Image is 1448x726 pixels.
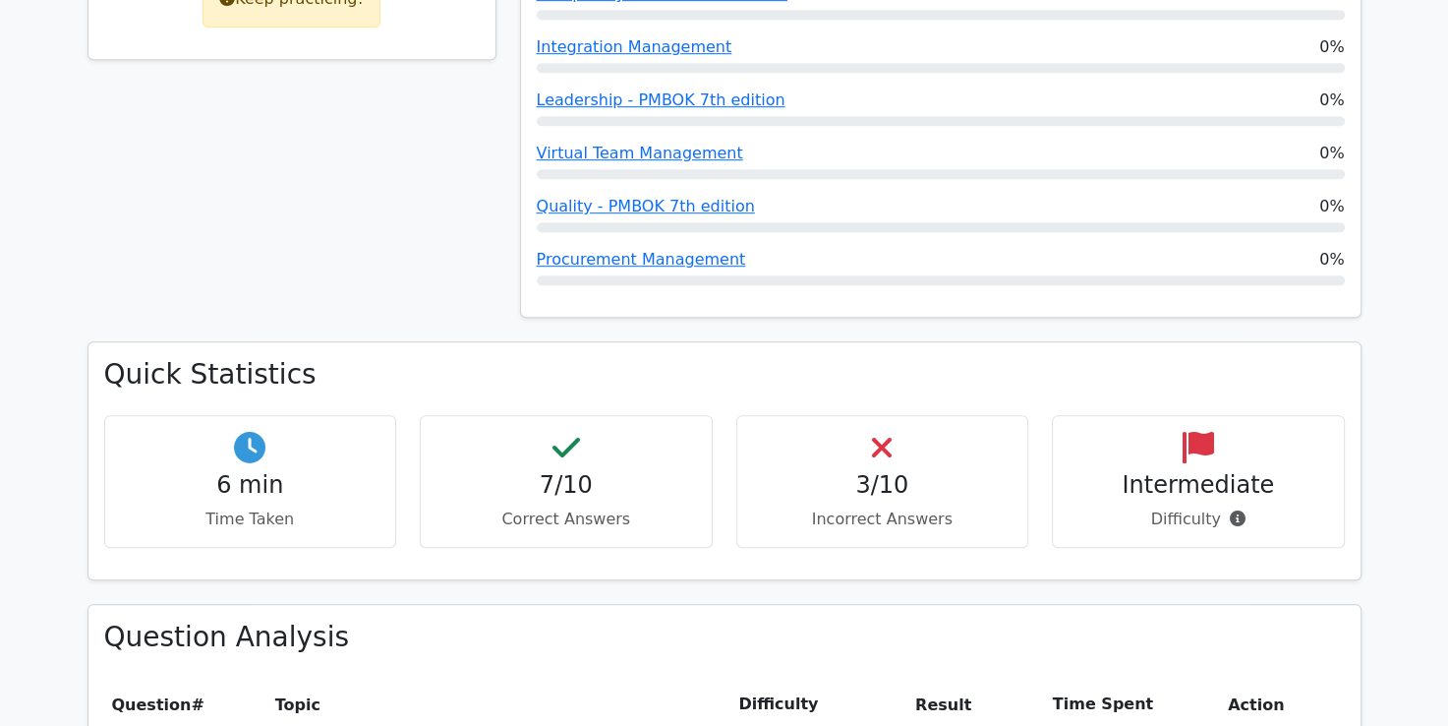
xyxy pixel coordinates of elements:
p: Difficulty [1069,508,1328,531]
p: Incorrect Answers [753,508,1013,531]
h4: 7/10 [436,471,696,500]
span: 0% [1319,248,1344,272]
h3: Question Analysis [104,621,1345,654]
h4: 6 min [121,471,380,500]
span: 0% [1319,89,1344,112]
span: Question [112,696,192,714]
p: Correct Answers [436,508,696,531]
a: Procurement Management [537,250,746,269]
span: 0% [1319,35,1344,59]
h4: Intermediate [1069,471,1328,500]
span: 0% [1319,195,1344,218]
h4: 3/10 [753,471,1013,500]
a: Leadership - PMBOK 7th edition [537,91,785,109]
a: Virtual Team Management [537,144,743,162]
p: Time Taken [121,508,380,531]
a: Integration Management [537,37,732,56]
a: Quality - PMBOK 7th edition [537,197,755,215]
h3: Quick Statistics [104,358,1345,392]
span: 0% [1319,142,1344,165]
